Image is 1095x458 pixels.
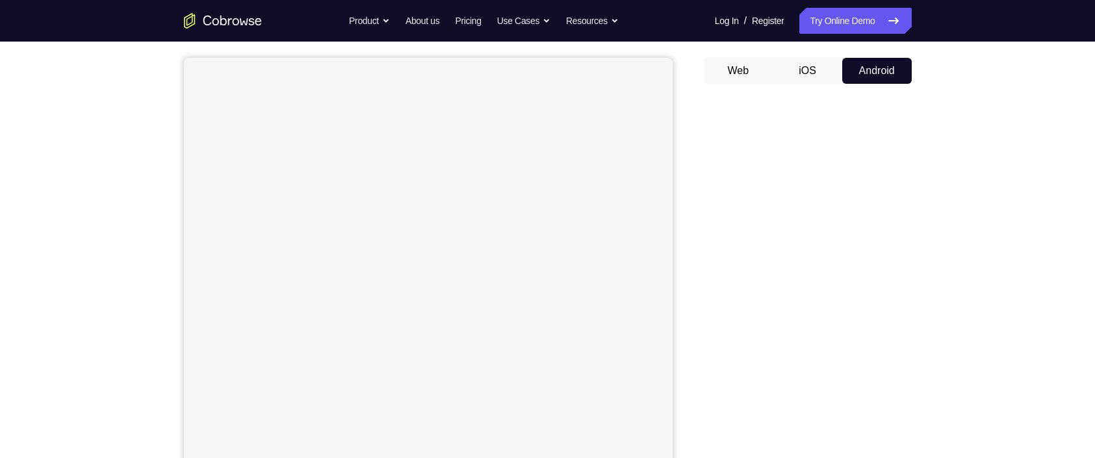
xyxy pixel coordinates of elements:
a: Pricing [455,8,481,34]
button: Product [349,8,390,34]
a: About us [406,8,439,34]
a: Go to the home page [184,13,262,29]
a: Log In [715,8,739,34]
button: Web [704,58,773,84]
a: Register [752,8,784,34]
button: Resources [566,8,619,34]
button: iOS [773,58,842,84]
button: Use Cases [497,8,550,34]
span: / [744,13,747,29]
a: Try Online Demo [799,8,911,34]
button: Android [842,58,912,84]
